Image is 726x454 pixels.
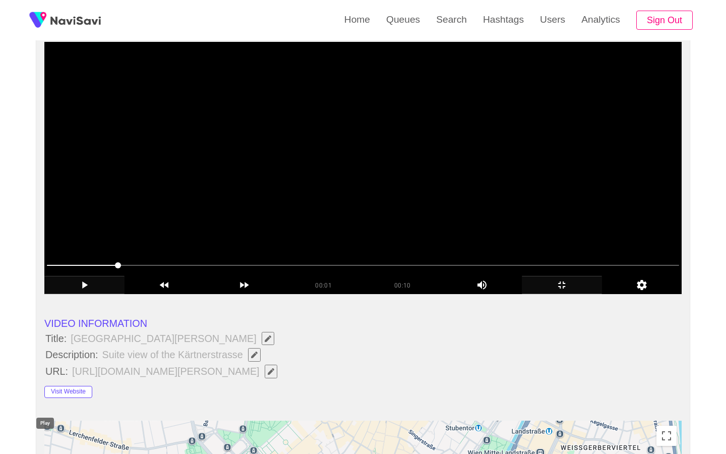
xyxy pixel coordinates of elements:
[25,8,50,33] img: fireSpot
[656,426,677,446] button: Toggle fullscreen view
[50,15,101,25] img: fireSpot
[101,347,266,363] span: Suite view of the Kärtnerstrasse
[71,364,283,379] span: [URL][DOMAIN_NAME][PERSON_NAME]
[262,332,274,346] button: Edit Field
[264,335,272,342] span: Edit Field
[394,282,411,289] span: 00:10
[44,366,69,377] span: URL:
[602,276,682,294] div: add
[44,276,125,294] div: add
[636,11,693,30] button: Sign Out
[44,333,68,345] span: Title:
[204,276,284,294] div: add
[125,276,205,294] div: add
[522,276,602,294] div: add
[44,386,92,398] button: Visit Website
[250,352,259,358] span: Edit Field
[44,318,682,330] li: VIDEO INFORMATION
[44,349,99,361] span: Description:
[265,365,277,378] button: Edit Field
[70,331,280,347] span: [GEOGRAPHIC_DATA][PERSON_NAME]
[315,282,332,289] span: 00:01
[44,384,92,395] a: Visit Website
[248,348,261,362] button: Edit Field
[267,368,275,375] span: Edit Field
[442,276,522,292] div: add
